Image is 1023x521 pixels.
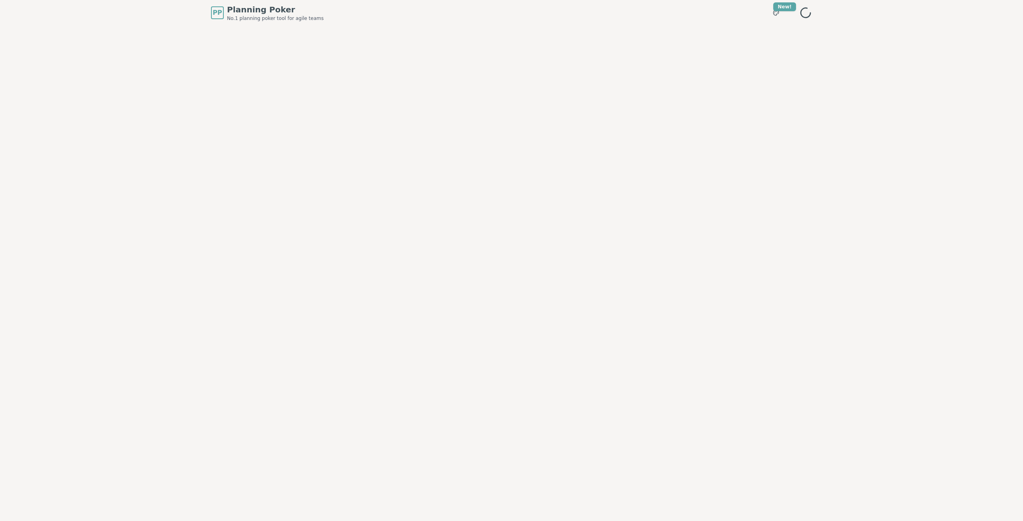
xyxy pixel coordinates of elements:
button: New! [769,6,783,20]
div: New! [773,2,796,11]
span: No.1 planning poker tool for agile teams [227,15,324,22]
span: PP [213,8,222,18]
span: Planning Poker [227,4,324,15]
a: PPPlanning PokerNo.1 planning poker tool for agile teams [211,4,324,22]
